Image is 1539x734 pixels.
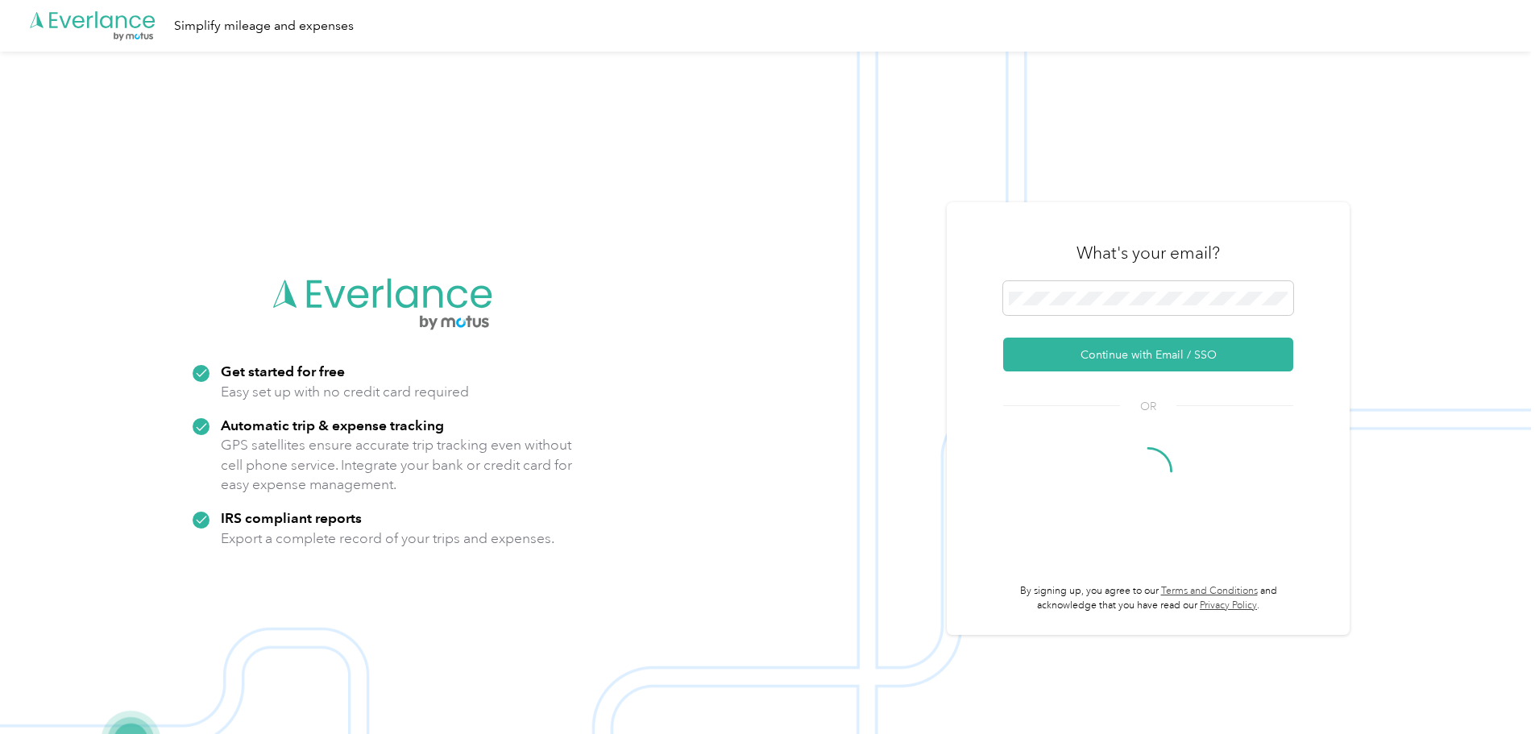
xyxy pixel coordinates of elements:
strong: Automatic trip & expense tracking [221,417,444,433]
div: Simplify mileage and expenses [174,16,354,36]
button: Continue with Email / SSO [1003,338,1293,371]
h3: What's your email? [1076,242,1220,264]
p: By signing up, you agree to our and acknowledge that you have read our . [1003,584,1293,612]
span: OR [1120,398,1176,415]
p: GPS satellites ensure accurate trip tracking even without cell phone service. Integrate your bank... [221,435,573,495]
strong: IRS compliant reports [221,509,362,526]
p: Export a complete record of your trips and expenses. [221,529,554,549]
a: Privacy Policy [1200,599,1257,612]
p: Easy set up with no credit card required [221,382,469,402]
a: Terms and Conditions [1161,585,1258,597]
strong: Get started for free [221,363,345,379]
